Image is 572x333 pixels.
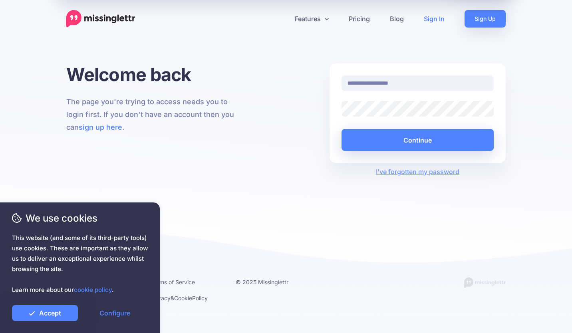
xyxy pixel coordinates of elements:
a: Privacy [151,295,171,301]
span: We use cookies [12,211,148,225]
a: Sign Up [465,10,506,28]
a: I've forgotten my password [376,168,459,176]
a: sign up here [79,123,122,131]
a: Configure [82,305,148,321]
a: Features [285,10,339,28]
a: Pricing [339,10,380,28]
span: This website (and some of its third-party tools) use cookies. These are important as they allow u... [12,233,148,295]
a: Sign In [414,10,455,28]
li: © 2025 Missinglettr [236,277,308,287]
a: Blog [380,10,414,28]
a: Cookie [174,295,192,301]
a: Accept [12,305,78,321]
a: Terms of Service [151,279,195,285]
li: & Policy [151,293,224,303]
p: The page you're trying to access needs you to login first. If you don't have an account then you ... [66,95,242,134]
a: cookie policy [74,286,112,293]
button: Continue [342,129,494,151]
h1: Welcome back [66,63,242,85]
